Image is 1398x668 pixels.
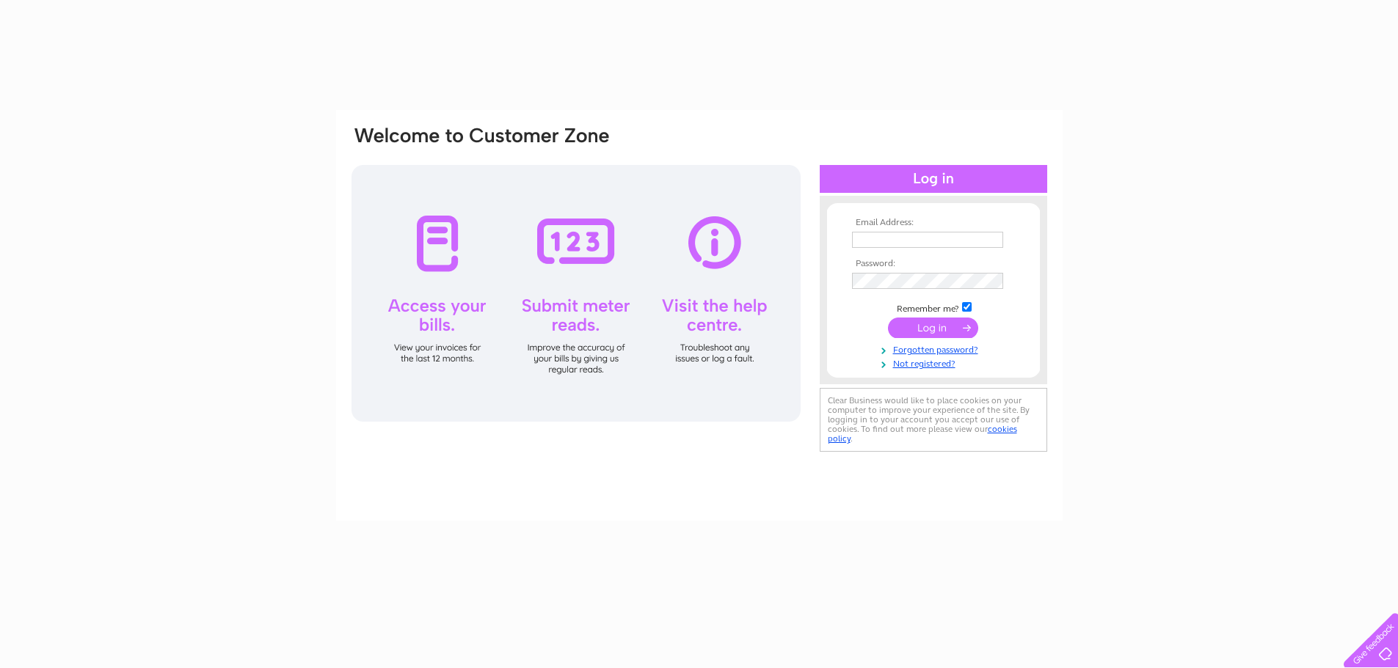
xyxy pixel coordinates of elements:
th: Password: [848,259,1019,269]
a: cookies policy [828,424,1017,444]
th: Email Address: [848,218,1019,228]
div: Clear Business would like to place cookies on your computer to improve your experience of the sit... [820,388,1047,452]
a: Forgotten password? [852,342,1019,356]
td: Remember me? [848,300,1019,315]
a: Not registered? [852,356,1019,370]
input: Submit [888,318,978,338]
